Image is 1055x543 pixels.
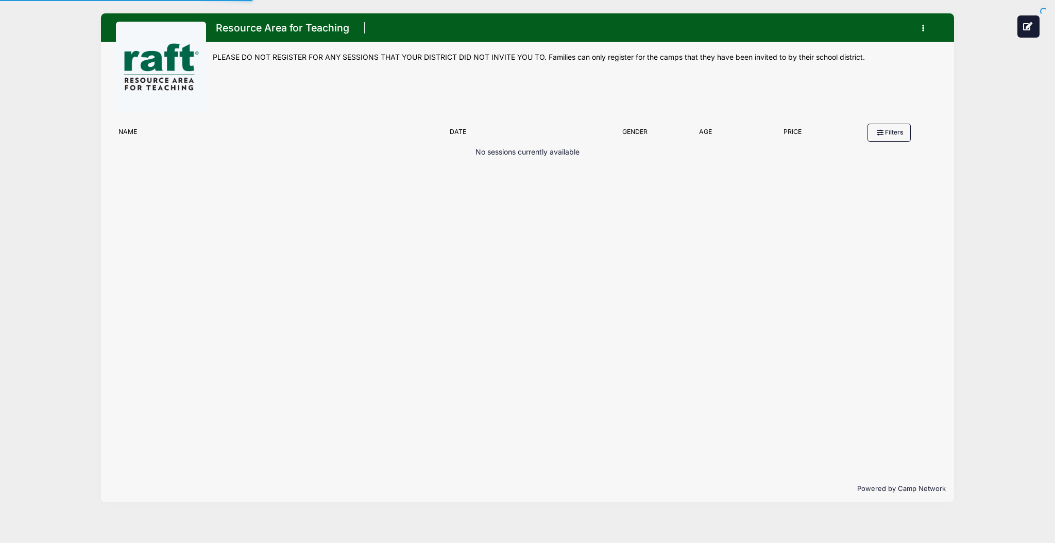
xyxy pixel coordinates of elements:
img: logo [122,28,199,106]
div: Price [743,127,842,142]
p: No sessions currently available [475,147,580,158]
div: PLEASE DO NOT REGISTER FOR ANY SESSIONS THAT YOUR DISTRICT DID NOT INVITE YOU TO. Families can on... [213,52,939,63]
div: Gender [602,127,669,142]
div: Age [668,127,743,142]
div: Name [113,127,445,142]
button: Filters [867,124,911,141]
div: Date [445,127,602,142]
h1: Resource Area for Teaching [213,19,353,37]
p: Powered by Camp Network [109,484,946,494]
